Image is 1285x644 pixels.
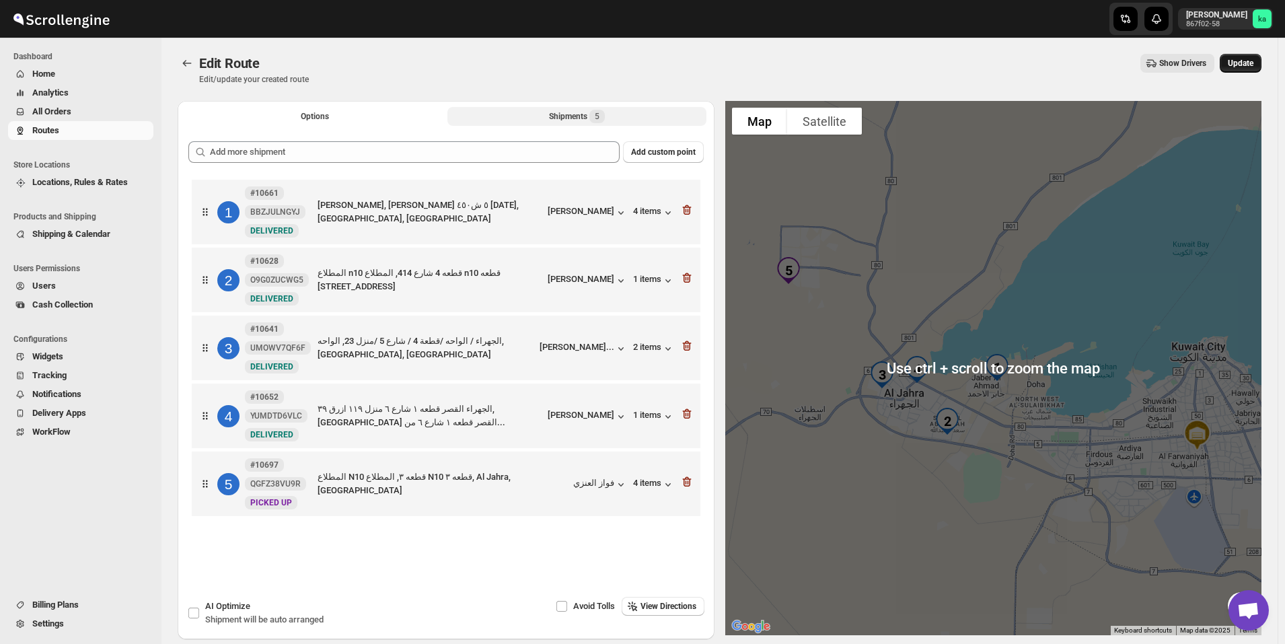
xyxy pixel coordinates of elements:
[250,275,303,285] span: O9G0ZUCWG5
[633,478,675,491] button: 4 items
[178,54,196,73] button: Routes
[32,427,71,437] span: WorkFlow
[250,207,300,217] span: BBZJULNGYJ
[623,141,704,163] button: Add custom point
[8,65,153,83] button: Home
[787,108,862,135] button: Show satellite imagery
[8,83,153,102] button: Analytics
[548,274,628,287] button: [PERSON_NAME]
[32,389,81,399] span: Notifications
[250,343,305,353] span: UMOWV7QF6F
[186,107,445,126] button: All Route Options
[729,618,773,635] img: Google
[8,596,153,614] button: Billing Plans
[732,108,787,135] button: Show street map
[250,362,293,371] span: DELIVERED
[1159,58,1206,69] span: Show Drivers
[318,402,542,429] div: الجهراء القصر قطعه ١ شارع ٦ منزل ١١٩ ازرق ٣٩, [GEOGRAPHIC_DATA] القصر قطعه ١ شارع ٦ من...
[8,423,153,441] button: WorkFlow
[1186,20,1247,28] p: 867f02-58
[631,147,696,157] span: Add custom point
[548,410,628,423] div: [PERSON_NAME]
[8,121,153,140] button: Routes
[318,266,542,293] div: المطلاع n10 قطعه 4 شارع 414, المطلاع n10 قطعه [STREET_ADDRESS]
[210,141,620,163] input: Add more shipment
[640,601,696,612] span: View Directions
[633,206,675,219] button: 4 items
[8,173,153,192] button: Locations, Rules & Rates
[633,274,675,287] button: 1 items
[633,342,675,355] button: 2 items
[548,206,628,219] button: [PERSON_NAME]
[199,55,260,71] span: Edit Route
[250,392,279,402] b: #10652
[217,269,240,291] div: 2
[250,256,279,266] b: #10628
[1228,590,1269,631] div: Open chat
[1239,627,1257,634] a: Terms (opens in new tab)
[32,408,86,418] span: Delivery Apps
[192,180,700,244] div: 1#10661BBZJULNGYJNewDELIVERED[PERSON_NAME], [PERSON_NAME] ٥ ش٤٥٠ [DATE], [GEOGRAPHIC_DATA], [GEOG...
[250,410,302,421] span: YUMDTD6VLC
[540,342,628,355] button: [PERSON_NAME]...
[13,211,155,222] span: Products and Shipping
[205,601,250,611] span: AI Optimize
[318,470,568,497] div: المطلاع N10 قطعه ٣, المطلاع N10 قطعه ٣, Al Jahra, [GEOGRAPHIC_DATA]
[633,410,675,423] button: 1 items
[978,349,1016,386] div: 1
[1178,8,1273,30] button: User menu
[32,229,110,239] span: Shipping & Calendar
[8,277,153,295] button: Users
[250,460,279,470] b: #10697
[8,614,153,633] button: Settings
[32,106,71,116] span: All Orders
[217,405,240,427] div: 4
[32,281,56,291] span: Users
[1253,9,1272,28] span: khaled alrashidi
[301,111,329,122] span: Options
[250,478,301,489] span: QGFZ38VU9R
[250,294,293,303] span: DELIVERED
[549,110,605,123] div: Shipments
[1258,15,1266,24] text: ka
[595,111,599,122] span: 5
[32,177,128,187] span: Locations, Rules & Rates
[250,324,279,334] b: #10641
[199,74,309,85] p: Edit/update your created route
[32,87,69,98] span: Analytics
[250,430,293,439] span: DELIVERED
[447,107,706,126] button: Selected Shipments
[217,473,240,495] div: 5
[32,69,55,79] span: Home
[318,199,542,225] div: [PERSON_NAME], [PERSON_NAME] ٥ ش٤٥٠ [DATE], [GEOGRAPHIC_DATA], [GEOGRAPHIC_DATA]
[1114,626,1172,635] button: Keyboard shortcuts
[1228,592,1255,619] button: Map camera controls
[863,356,901,394] div: 3
[8,347,153,366] button: Widgets
[8,366,153,385] button: Tracking
[250,188,279,198] b: #10661
[192,316,700,380] div: 3#10641UMOWV7QF6FNewDELIVEREDالجهراء / الواحه /قطعة 4 / شارع 5 /منزل 23, الواحه, [GEOGRAPHIC_DATA...
[178,131,714,555] div: Selected Shipments
[622,597,704,616] button: View Directions
[8,102,153,121] button: All Orders
[13,263,155,274] span: Users Permissions
[217,337,240,359] div: 3
[8,385,153,404] button: Notifications
[250,498,292,507] span: PICKED UP
[928,402,966,440] div: 2
[32,351,63,361] span: Widgets
[32,600,79,610] span: Billing Plans
[1180,627,1231,634] span: Map data ©2025
[217,201,240,223] div: 1
[770,252,807,289] div: 5
[13,51,155,62] span: Dashboard
[573,478,628,491] button: فواز العنزي
[1220,54,1261,73] button: Update
[32,370,67,380] span: Tracking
